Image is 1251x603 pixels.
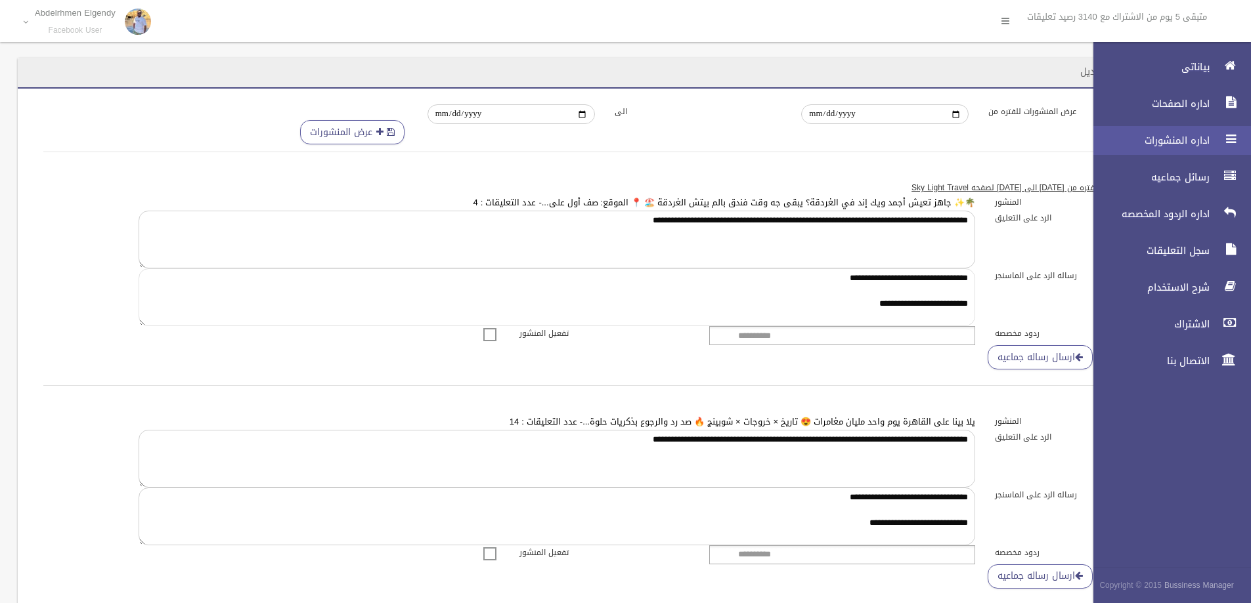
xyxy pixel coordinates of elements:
span: رسائل جماعيه [1082,171,1214,184]
label: الرد على التعليق [985,430,1175,444]
label: رساله الرد على الماسنجر [985,488,1175,502]
label: الى [605,104,792,119]
a: بياناتى [1082,52,1251,81]
a: اداره الردود المخصصه [1082,199,1251,228]
a: الاشتراك [1082,310,1251,339]
label: ردود مخصصه [985,545,1175,560]
a: رسائل جماعيه [1082,163,1251,192]
span: اداره الصفحات [1082,97,1214,110]
a: اداره الصفحات [1082,89,1251,118]
span: الاشتراك [1082,318,1214,331]
label: تفعيل المنشور [510,545,700,560]
label: عرض المنشورات للفتره من [978,104,1166,119]
label: تفعيل المنشور [510,326,700,341]
label: ردود مخصصه [985,326,1175,341]
header: اداره المنشورات / تعديل [1064,59,1191,85]
span: Copyright © 2015 [1099,578,1162,593]
a: الاتصال بنا [1082,346,1251,375]
strong: Bussiness Manager [1164,578,1234,593]
a: اداره المنشورات [1082,126,1251,155]
label: الرد على التعليق [985,211,1175,225]
label: رساله الرد على الماسنجر [985,268,1175,283]
p: Abdelrhmen Elgendy [35,8,116,18]
span: اداره الردود المخصصه [1082,207,1214,220]
small: Facebook User [35,26,116,35]
span: بياناتى [1082,60,1214,73]
a: ارسال رساله جماعيه [988,345,1093,369]
a: ارسال رساله جماعيه [988,564,1093,589]
span: سجل التعليقات [1082,244,1214,257]
span: اداره المنشورات [1082,134,1214,147]
a: سجل التعليقات [1082,236,1251,265]
u: قائمه ب 50 منشور للفتره من [DATE] الى [DATE] لصفحه Sky Light Travel [911,180,1166,195]
a: يلا بينا على القاهرة يوم واحد مليان مغامرات 😍 تاريخ × خروجات × شوبينج 🔥 صد رد والرجوع بذكريات حلو... [510,413,975,430]
label: المنشور [985,195,1175,209]
span: شرح الاستخدام [1082,281,1214,294]
label: المنشور [985,414,1175,428]
span: الاتصال بنا [1082,354,1214,367]
button: عرض المنشورات [300,120,405,144]
a: شرح الاستخدام [1082,273,1251,302]
a: 🌴✨ جاهز تعيش أجمد ويك إند في الغردقة؟ يبقى جه وقت فندق بالم بيتش الغردقة 🏖️ 📍 الموقع: صف أول على.... [473,194,976,211]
